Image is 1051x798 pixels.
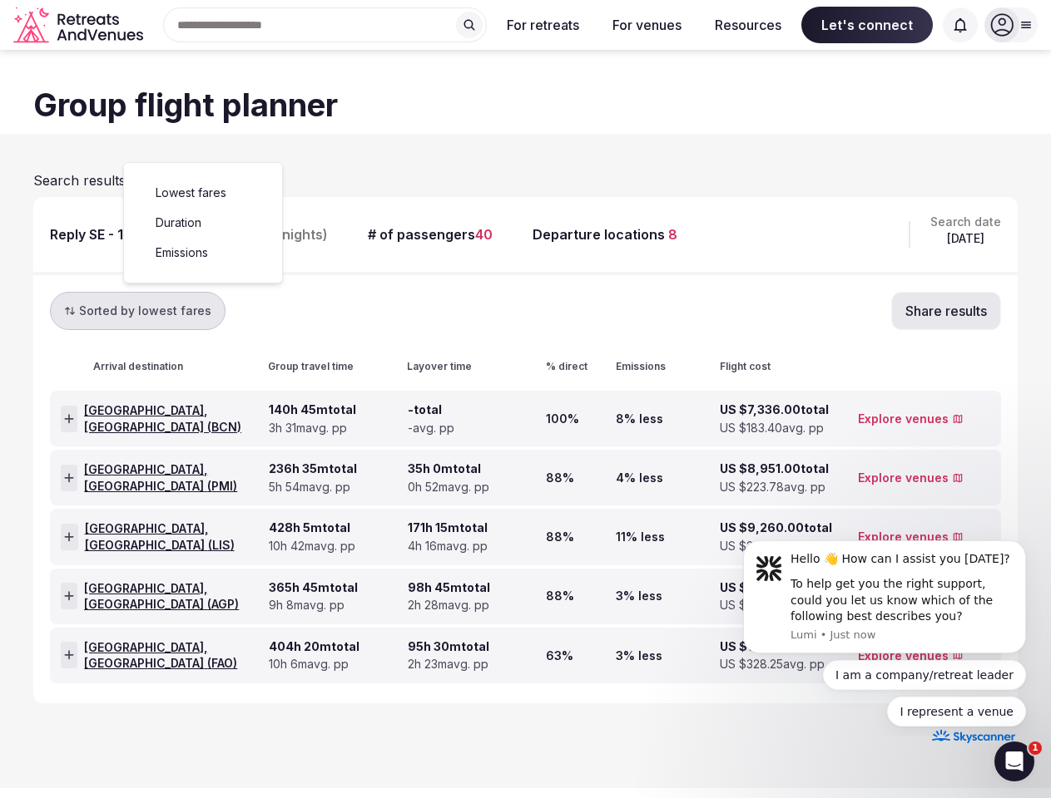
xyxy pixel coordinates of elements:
[994,741,1034,781] iframe: Intercom live chat
[616,360,713,374] div: Emissions
[718,525,1051,736] iframe: Intercom notifications message
[368,225,493,244] div: # of passengers
[408,461,481,477] span: 35h 0m total
[801,7,933,43] span: Let's connect
[408,479,489,495] span: 0h 52m avg. pp
[269,225,328,244] span: ( 2 nights)
[720,461,829,477] span: US $8,951.00 total
[408,520,488,536] span: 171h 15m total
[269,597,345,613] span: 9h 8m avg. pp
[475,226,493,243] span: 40
[720,479,825,495] span: US $223.78 avg. pp
[533,225,677,244] div: Departure locations
[268,360,400,374] div: Group travel time
[408,538,488,554] span: 4h 16m avg. pp
[720,360,852,374] div: Flight cost
[546,628,608,682] div: 63%
[408,401,442,418] span: - total
[269,638,359,655] span: 404h 20m total
[546,569,608,623] div: 88%
[33,83,1018,127] h1: Group flight planner
[408,638,489,655] span: 95h 30m total
[546,360,608,374] div: % direct
[269,520,350,536] span: 428h 5m total
[720,520,832,536] span: US $9,260.00 total
[616,510,713,564] div: 11% less
[50,225,123,244] div: Reply SE - 1
[408,656,488,672] span: 2h 23m avg. pp
[616,392,713,446] div: 8% less
[701,7,795,43] button: Resources
[930,214,1001,230] span: Search date
[84,402,262,435] span: [GEOGRAPHIC_DATA], [GEOGRAPHIC_DATA] ( BCN )
[269,401,356,418] span: 140h 45m total
[947,230,984,247] span: [DATE]
[720,420,824,436] span: US $183.40 avg. pp
[407,360,539,374] div: Layover time
[269,479,350,495] span: 5h 54m avg. pp
[84,639,262,672] span: [GEOGRAPHIC_DATA], [GEOGRAPHIC_DATA] ( FAO )
[269,538,355,554] span: 10h 42m avg. pp
[408,597,489,613] span: 2h 28m avg. pp
[141,209,265,236] button: Duration
[33,172,126,189] span: Search results
[85,520,262,553] span: [GEOGRAPHIC_DATA], [GEOGRAPHIC_DATA] ( LIS )
[1029,741,1042,755] span: 1
[269,420,347,436] span: 3h 31m avg. pp
[668,226,677,243] span: 8
[546,510,608,564] div: 88%
[269,656,349,672] span: 10h 6m avg. pp
[408,579,490,596] span: 98h 45m total
[720,401,829,418] span: US $7,336.00 total
[269,579,358,596] span: 365h 45m total
[269,461,357,477] span: 236h 35m total
[408,420,454,436] span: - avg. pp
[891,292,1001,330] button: Share results
[616,569,713,623] div: 3% less
[141,239,265,266] button: Emissions
[599,7,695,43] button: For venues
[13,7,146,44] a: Visit the homepage
[858,470,964,486] a: Explore venues
[84,580,262,613] span: [GEOGRAPHIC_DATA], [GEOGRAPHIC_DATA] ( AGP )
[141,180,265,206] button: Lowest fares
[616,451,713,505] div: 4% less
[13,7,146,44] svg: Retreats and Venues company logo
[493,7,592,43] button: For retreats
[858,411,964,427] a: Explore venues
[546,392,608,446] div: 100%
[546,451,608,505] div: 88%
[50,292,226,330] button: Sorted by lowest fares
[84,461,262,494] span: [GEOGRAPHIC_DATA], [GEOGRAPHIC_DATA] ( PMI )
[616,628,713,682] div: 3% less
[60,360,261,374] div: Arrival destination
